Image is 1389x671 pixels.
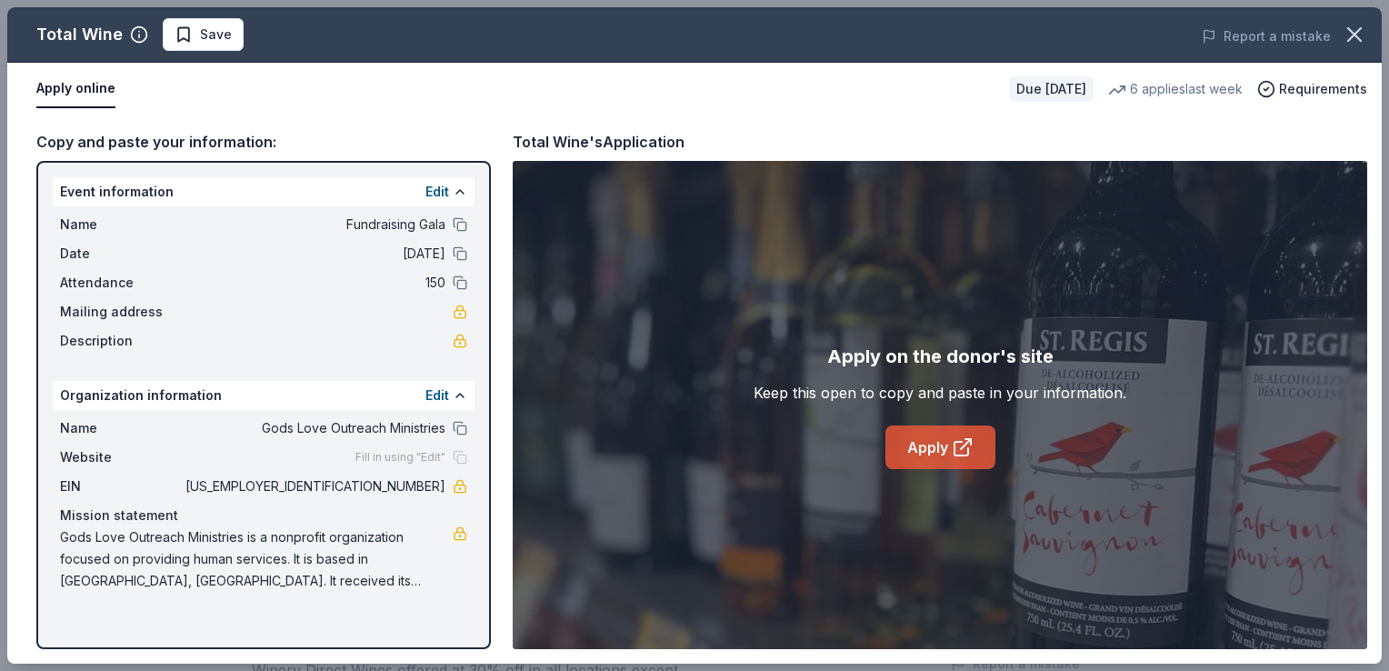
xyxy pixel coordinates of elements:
[60,505,467,526] div: Mission statement
[1202,25,1331,47] button: Report a mistake
[425,181,449,203] button: Edit
[827,342,1054,371] div: Apply on the donor's site
[355,450,445,465] span: Fill in using "Edit"
[60,272,182,294] span: Attendance
[1279,78,1367,100] span: Requirements
[36,70,115,108] button: Apply online
[60,446,182,468] span: Website
[53,381,475,410] div: Organization information
[885,426,995,469] a: Apply
[513,130,685,154] div: Total Wine's Application
[1108,78,1243,100] div: 6 applies last week
[60,417,182,439] span: Name
[36,20,123,49] div: Total Wine
[200,24,232,45] span: Save
[754,382,1126,404] div: Keep this open to copy and paste in your information.
[60,301,182,323] span: Mailing address
[182,272,445,294] span: 150
[1009,76,1094,102] div: Due [DATE]
[182,476,445,497] span: [US_EMPLOYER_IDENTIFICATION_NUMBER]
[60,214,182,235] span: Name
[60,526,453,592] span: Gods Love Outreach Ministries is a nonprofit organization focused on providing human services. It...
[53,177,475,206] div: Event information
[36,130,491,154] div: Copy and paste your information:
[425,385,449,406] button: Edit
[163,18,244,51] button: Save
[60,243,182,265] span: Date
[182,417,445,439] span: Gods Love Outreach Ministries
[182,243,445,265] span: [DATE]
[1257,78,1367,100] button: Requirements
[60,330,182,352] span: Description
[60,476,182,497] span: EIN
[182,214,445,235] span: Fundraising Gala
